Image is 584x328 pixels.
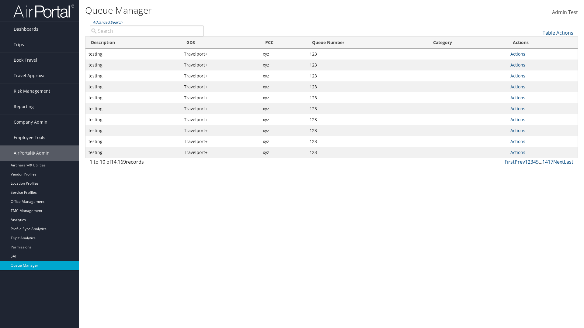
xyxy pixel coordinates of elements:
th: Description: activate to sort column ascending [85,37,181,49]
td: Travelport+ [181,125,260,136]
td: testing [85,70,181,81]
td: Travelport+ [181,147,260,158]
td: 123 [307,103,428,114]
td: xyz [260,114,307,125]
a: Actions [510,117,525,122]
a: Actions [510,128,525,133]
td: xyz [260,92,307,103]
td: 123 [307,70,428,81]
td: xyz [260,136,307,147]
span: Employee Tools [14,130,45,145]
a: Actions [510,73,525,79]
td: xyz [260,103,307,114]
img: airportal-logo.png [13,4,74,18]
span: Travel Approval [14,68,46,83]
td: Travelport+ [181,49,260,60]
td: 123 [307,147,428,158]
td: Travelport+ [181,81,260,92]
td: testing [85,81,181,92]
span: Book Travel [14,53,37,68]
th: Actions [507,37,578,49]
a: 3 [530,159,533,165]
td: 123 [307,81,428,92]
span: 14,169 [111,159,126,165]
a: 4 [533,159,536,165]
a: Actions [510,138,525,144]
td: Travelport+ [181,136,260,147]
td: 123 [307,60,428,70]
a: Actions [510,51,525,57]
td: Travelport+ [181,60,260,70]
a: Actions [510,149,525,155]
td: xyz [260,49,307,60]
a: Prev [515,159,525,165]
a: Admin Test [552,3,578,22]
td: testing [85,92,181,103]
h1: Queue Manager [85,4,414,17]
span: AirPortal® Admin [14,145,50,161]
span: … [539,159,542,165]
td: 123 [307,136,428,147]
a: Actions [510,62,525,68]
span: Risk Management [14,84,50,99]
td: testing [85,49,181,60]
th: PCC: activate to sort column ascending [260,37,307,49]
td: Travelport+ [181,70,260,81]
a: 5 [536,159,539,165]
a: 2 [528,159,530,165]
td: 123 [307,49,428,60]
span: Reporting [14,99,34,114]
a: Next [553,159,564,165]
td: Travelport+ [181,103,260,114]
td: testing [85,125,181,136]
td: testing [85,60,181,70]
a: Advanced Search [93,20,122,25]
th: Queue Number: activate to sort column ascending [307,37,428,49]
td: Travelport+ [181,92,260,103]
input: Advanced Search [90,26,204,36]
a: 1417 [542,159,553,165]
td: xyz [260,60,307,70]
td: 123 [307,92,428,103]
td: Travelport+ [181,114,260,125]
td: xyz [260,125,307,136]
a: 1 [525,159,528,165]
a: Actions [510,95,525,101]
span: Trips [14,37,24,52]
td: testing [85,136,181,147]
span: Admin Test [552,9,578,15]
span: Dashboards [14,22,38,37]
td: testing [85,147,181,158]
td: testing [85,103,181,114]
a: Actions [510,84,525,90]
td: 123 [307,114,428,125]
a: Table Actions [543,29,573,36]
td: xyz [260,70,307,81]
th: Category: activate to sort column ascending [428,37,507,49]
a: Last [564,159,573,165]
td: testing [85,114,181,125]
td: xyz [260,147,307,158]
td: 123 [307,125,428,136]
td: xyz [260,81,307,92]
a: First [505,159,515,165]
div: 1 to 10 of records [90,158,204,169]
span: Company Admin [14,114,47,130]
a: Actions [510,106,525,111]
th: GDS: activate to sort column ascending [181,37,260,49]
